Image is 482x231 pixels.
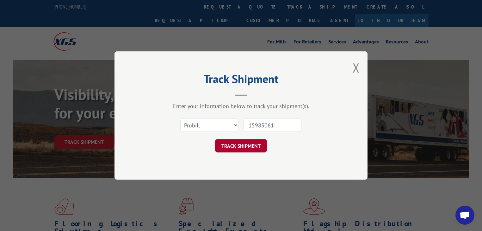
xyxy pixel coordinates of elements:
[146,102,336,110] div: Enter your information below to track your shipment(s).
[353,59,360,76] button: Close modal
[146,74,336,87] h2: Track Shipment
[455,206,474,225] div: Open chat
[215,139,267,152] button: TRACK SHIPMENT
[243,119,301,132] input: Number(s)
